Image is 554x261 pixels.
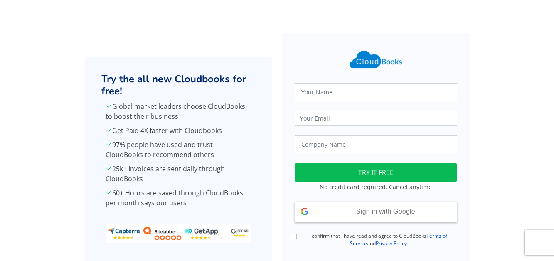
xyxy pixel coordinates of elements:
small: No credit card required. Cancel anytime [320,183,432,191]
p: 97% people have used and trust CloudBooks to recommend others [106,140,251,160]
p: 25k+ Invoices are sent daily through CloudBooks [106,164,251,184]
a: Terms of Service [350,232,448,247]
h2: Try the all new Cloudbooks for free! [101,73,256,97]
img: Cloudbooks Logo [345,46,407,73]
input: Your Name [295,83,457,101]
input: Company Name [295,135,457,153]
label: I confirm that I have read and agree to CloudBooks and [300,232,457,247]
p: 60+ Hours are saved through CloudBooks per month says our users [106,188,251,208]
img: ratings_banner.png [106,224,251,243]
a: Privacy Policy [376,240,407,247]
span: Sign in with Google [356,208,415,215]
button: TRY IT FREE [295,163,457,182]
input: Your Email [295,111,457,126]
p: Global market leaders choose CloudBooks to boost their business [106,101,251,121]
p: Get Paid 4X faster with Cloudbooks [106,126,251,135]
